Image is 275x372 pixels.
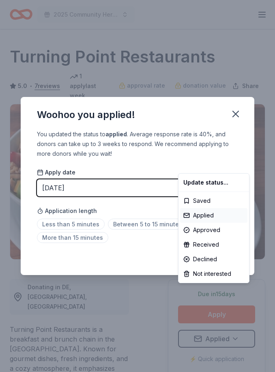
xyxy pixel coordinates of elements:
div: Applied [180,208,247,223]
div: Not interested [180,267,247,281]
div: Update status... [180,175,247,190]
span: 2025 Community Heroes Celebration [54,10,118,19]
div: Saved [180,194,247,208]
div: Received [180,237,247,252]
div: Approved [180,223,247,237]
div: Declined [180,252,247,267]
